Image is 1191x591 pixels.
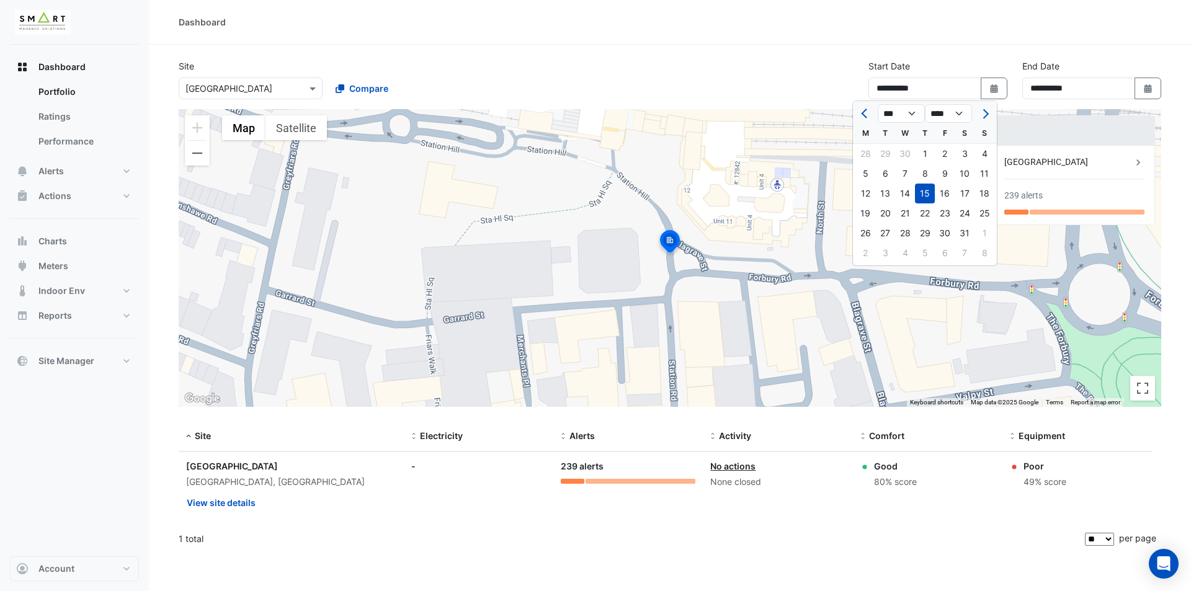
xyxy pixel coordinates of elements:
[935,164,955,184] div: Friday, May 9, 2025
[915,223,935,243] div: Thursday, May 29, 2025
[935,144,955,164] div: Friday, May 2, 2025
[1024,460,1066,473] div: Poor
[878,104,925,123] select: Select month
[915,164,935,184] div: Thursday, May 8, 2025
[875,243,895,263] div: Tuesday, June 3, 2025
[349,82,388,95] span: Compare
[955,123,975,143] div: S
[855,203,875,223] div: Monday, May 19, 2025
[10,159,139,184] button: Alerts
[29,104,139,129] a: Ratings
[875,144,895,164] div: Tuesday, April 29, 2025
[955,203,975,223] div: 24
[182,391,223,407] a: Open this area in Google Maps (opens a new window)
[895,123,915,143] div: W
[935,203,955,223] div: 23
[895,164,915,184] div: Wednesday, May 7, 2025
[955,164,975,184] div: 10
[328,78,396,99] button: Compare
[895,184,915,203] div: Wednesday, May 14, 2025
[975,243,994,263] div: Sunday, June 8, 2025
[10,184,139,208] button: Actions
[710,475,845,489] div: None closed
[971,399,1038,406] span: Map data ©2025 Google
[10,556,139,581] button: Account
[16,61,29,73] app-icon: Dashboard
[915,144,935,164] div: Thursday, May 1, 2025
[1143,83,1154,94] fa-icon: Select Date
[16,235,29,247] app-icon: Charts
[989,83,1000,94] fa-icon: Select Date
[915,203,935,223] div: 22
[10,349,139,373] button: Site Manager
[855,243,875,263] div: Monday, June 2, 2025
[875,164,895,184] div: Tuesday, May 6, 2025
[16,285,29,297] app-icon: Indoor Env
[915,223,935,243] div: 29
[935,184,955,203] div: Friday, May 16, 2025
[710,461,756,471] a: No actions
[186,475,396,489] div: [GEOGRAPHIC_DATA], [GEOGRAPHIC_DATA]
[10,79,139,159] div: Dashboard
[955,223,975,243] div: Saturday, May 31, 2025
[185,115,210,140] button: Zoom in
[855,164,875,184] div: 5
[29,129,139,154] a: Performance
[935,184,955,203] div: 16
[10,303,139,328] button: Reports
[915,164,935,184] div: 8
[38,562,74,575] span: Account
[38,235,67,247] span: Charts
[875,184,895,203] div: Tuesday, May 13, 2025
[955,164,975,184] div: Saturday, May 10, 2025
[955,223,975,243] div: 31
[195,430,211,441] span: Site
[935,223,955,243] div: 30
[1119,533,1156,543] span: per page
[569,430,595,441] span: Alerts
[29,79,139,104] a: Portfolio
[16,165,29,177] app-icon: Alerts
[185,141,210,166] button: Zoom out
[975,203,994,223] div: 25
[975,243,994,263] div: 8
[955,243,975,263] div: 7
[1046,399,1063,406] a: Terms
[38,190,71,202] span: Actions
[719,430,751,441] span: Activity
[895,223,915,243] div: Wednesday, May 28, 2025
[874,460,917,473] div: Good
[16,260,29,272] app-icon: Meters
[935,144,955,164] div: 2
[16,355,29,367] app-icon: Site Manager
[38,260,68,272] span: Meters
[855,164,875,184] div: Monday, May 5, 2025
[935,123,955,143] div: F
[977,104,992,123] button: Next month
[1022,60,1059,73] label: End Date
[875,203,895,223] div: 20
[955,184,975,203] div: Saturday, May 17, 2025
[875,144,895,164] div: 29
[1004,156,1132,169] div: [GEOGRAPHIC_DATA]
[38,309,72,322] span: Reports
[895,164,915,184] div: 7
[935,223,955,243] div: Friday, May 30, 2025
[186,460,396,473] div: [GEOGRAPHIC_DATA]
[656,228,684,258] img: site-pin-selected.svg
[10,278,139,303] button: Indoor Env
[16,309,29,322] app-icon: Reports
[1149,549,1179,579] div: Open Intercom Messenger
[868,60,910,73] label: Start Date
[975,223,994,243] div: 1
[915,144,935,164] div: 1
[38,355,94,367] span: Site Manager
[925,104,972,123] select: Select year
[875,243,895,263] div: 3
[975,184,994,203] div: 18
[975,164,994,184] div: 11
[10,254,139,278] button: Meters
[875,223,895,243] div: Tuesday, May 27, 2025
[420,430,463,441] span: Electricity
[875,223,895,243] div: 27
